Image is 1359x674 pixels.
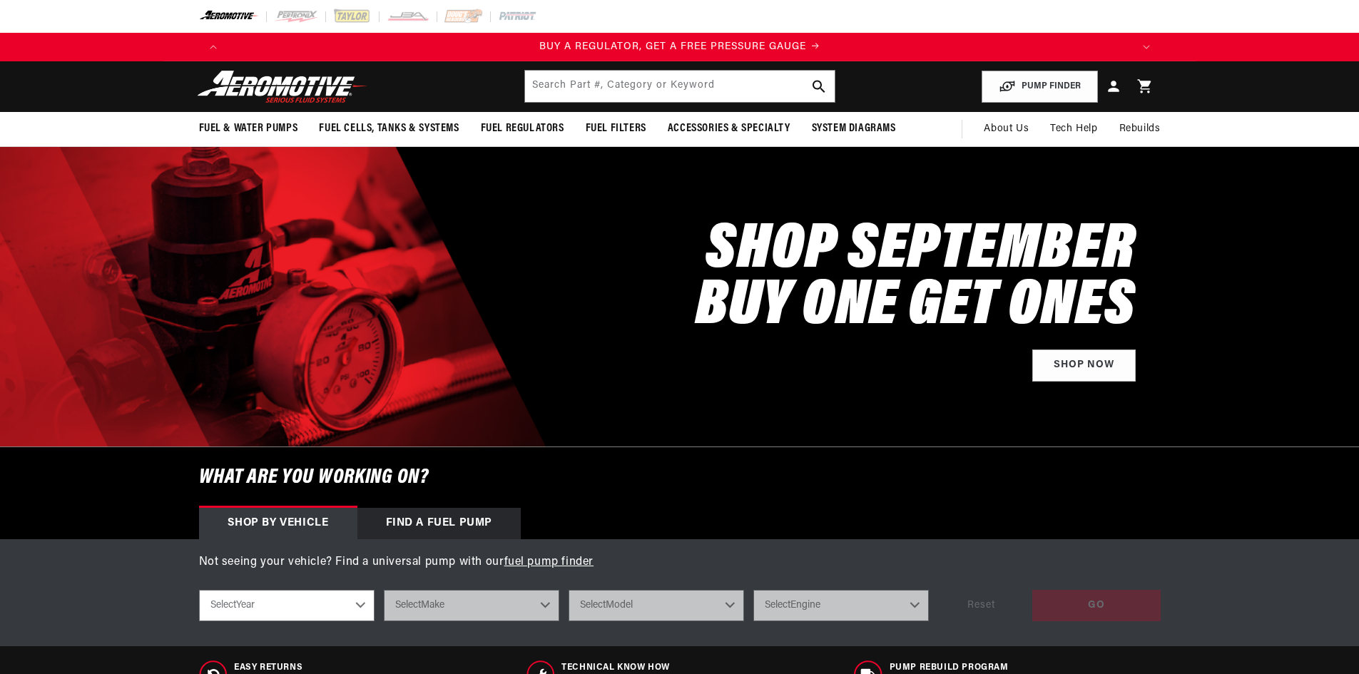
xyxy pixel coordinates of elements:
[188,112,309,145] summary: Fuel & Water Pumps
[812,121,896,136] span: System Diagrams
[228,39,1132,55] a: BUY A REGULATOR, GET A FREE PRESSURE GAUGE
[199,590,375,621] select: Year
[753,590,929,621] select: Engine
[504,556,594,568] a: fuel pump finder
[539,41,806,52] span: BUY A REGULATOR, GET A FREE PRESSURE GAUGE
[1039,112,1108,146] summary: Tech Help
[657,112,801,145] summary: Accessories & Specialty
[1109,112,1171,146] summary: Rebuilds
[803,71,835,102] button: search button
[234,662,378,674] span: Easy Returns
[668,121,790,136] span: Accessories & Specialty
[193,70,372,103] img: Aeromotive
[1050,121,1097,137] span: Tech Help
[984,123,1029,134] span: About Us
[575,112,657,145] summary: Fuel Filters
[525,71,835,102] input: Search by Part Number, Category or Keyword
[569,590,744,621] select: Model
[308,112,469,145] summary: Fuel Cells, Tanks & Systems
[1032,349,1136,382] a: Shop Now
[973,112,1039,146] a: About Us
[384,590,559,621] select: Make
[319,121,459,136] span: Fuel Cells, Tanks & Systems
[1132,33,1161,61] button: Translation missing: en.sections.announcements.next_announcement
[163,33,1196,61] slideshow-component: Translation missing: en.sections.announcements.announcement_bar
[586,121,646,136] span: Fuel Filters
[163,447,1196,508] h6: What are you working on?
[357,508,521,539] div: Find a Fuel Pump
[199,553,1161,572] p: Not seeing your vehicle? Find a universal pump with our
[1119,121,1161,137] span: Rebuilds
[481,121,564,136] span: Fuel Regulators
[890,662,1144,674] span: Pump Rebuild program
[199,508,357,539] div: Shop by vehicle
[199,33,228,61] button: Translation missing: en.sections.announcements.previous_announcement
[696,223,1136,336] h2: SHOP SEPTEMBER BUY ONE GET ONES
[228,39,1132,55] div: 1 of 4
[228,39,1132,55] div: Announcement
[199,121,298,136] span: Fuel & Water Pumps
[561,662,767,674] span: Technical Know How
[982,71,1098,103] button: PUMP FINDER
[470,112,575,145] summary: Fuel Regulators
[801,112,907,145] summary: System Diagrams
